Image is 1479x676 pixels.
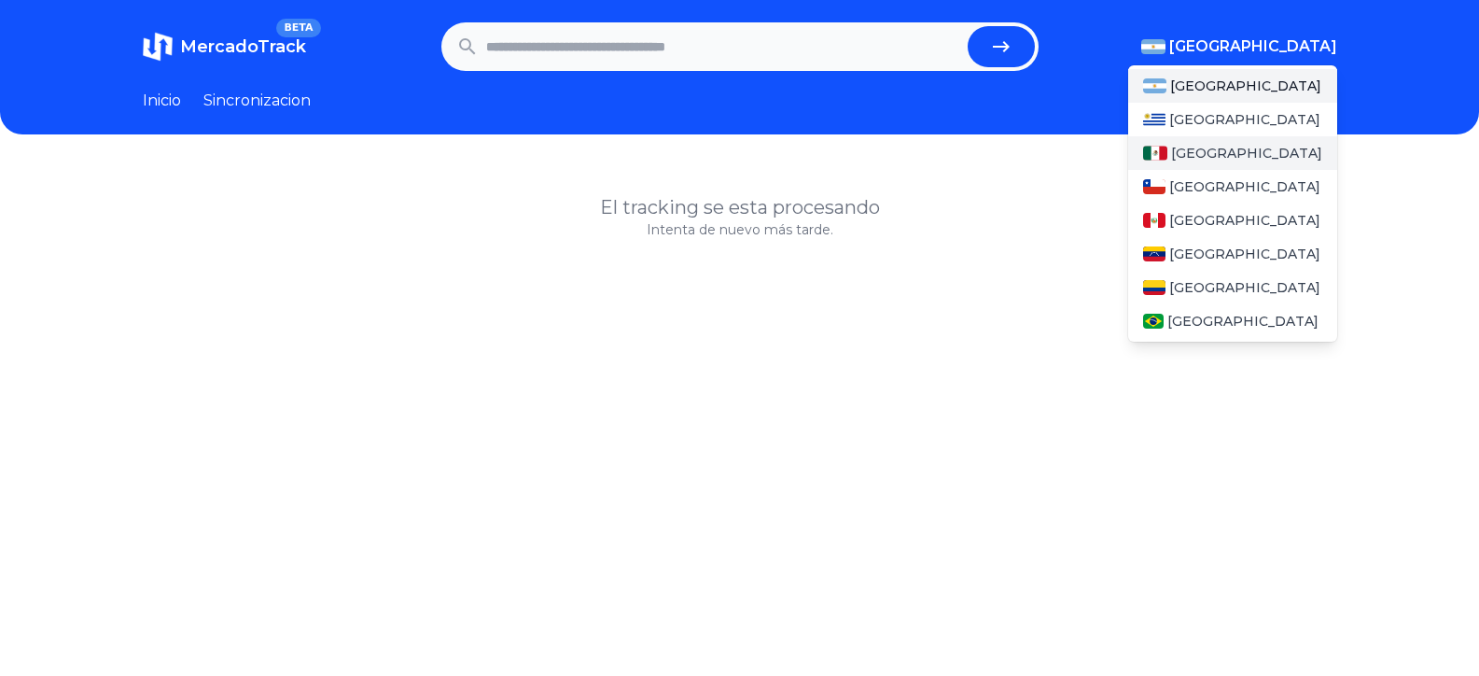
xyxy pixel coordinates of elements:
a: Sincronizacion [203,90,311,112]
a: Venezuela[GEOGRAPHIC_DATA] [1128,237,1337,271]
img: MercadoTrack [143,32,173,62]
button: [GEOGRAPHIC_DATA] [1141,35,1337,58]
a: MercadoTrackBETA [143,32,306,62]
a: Mexico[GEOGRAPHIC_DATA] [1128,136,1337,170]
img: Argentina [1141,39,1165,54]
a: Argentina[GEOGRAPHIC_DATA] [1128,69,1337,103]
span: [GEOGRAPHIC_DATA] [1169,110,1320,129]
span: [GEOGRAPHIC_DATA] [1169,35,1337,58]
img: Uruguay [1143,112,1165,127]
span: [GEOGRAPHIC_DATA] [1167,312,1319,331]
img: Venezuela [1143,246,1165,261]
span: [GEOGRAPHIC_DATA] [1169,278,1320,297]
a: Inicio [143,90,181,112]
span: [GEOGRAPHIC_DATA] [1171,144,1322,162]
img: Mexico [1143,146,1167,161]
span: [GEOGRAPHIC_DATA] [1169,177,1320,196]
span: MercadoTrack [180,36,306,57]
img: Colombia [1143,280,1165,295]
img: Brasil [1143,314,1165,329]
a: Peru[GEOGRAPHIC_DATA] [1128,204,1337,237]
img: Argentina [1143,78,1167,93]
span: [GEOGRAPHIC_DATA] [1169,245,1320,263]
a: Colombia[GEOGRAPHIC_DATA] [1128,271,1337,304]
h1: El tracking se esta procesando [143,194,1337,220]
a: Uruguay[GEOGRAPHIC_DATA] [1128,103,1337,136]
img: Chile [1143,179,1165,194]
a: Chile[GEOGRAPHIC_DATA] [1128,170,1337,204]
p: Intenta de nuevo más tarde. [143,220,1337,239]
span: [GEOGRAPHIC_DATA] [1169,211,1320,230]
a: Brasil[GEOGRAPHIC_DATA] [1128,304,1337,338]
img: Peru [1143,213,1165,228]
span: BETA [276,19,320,37]
span: [GEOGRAPHIC_DATA] [1170,77,1321,95]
